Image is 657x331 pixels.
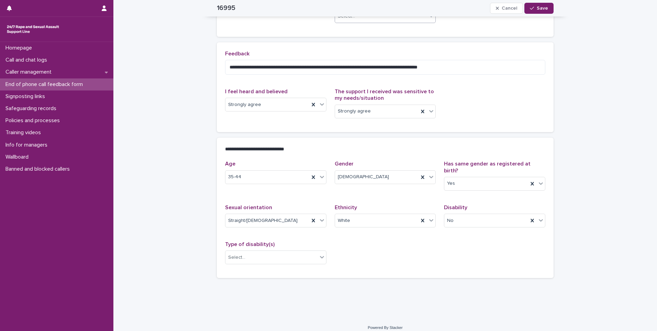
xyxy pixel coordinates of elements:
span: Ethnicity [335,205,357,210]
p: Info for managers [3,142,53,148]
span: The support I received was sensitive to my needs/situation [335,89,434,101]
span: Feedback [225,51,249,56]
button: Cancel [490,3,523,14]
button: Save [524,3,554,14]
span: Strongly agree [338,108,371,115]
span: [DEMOGRAPHIC_DATA] [338,173,389,181]
p: Training videos [3,129,46,136]
span: Disability [444,205,467,210]
span: I feel heard and believed [225,89,288,94]
p: Homepage [3,45,37,51]
span: Cancel [502,6,517,11]
span: Strongly agree [228,101,261,108]
p: Caller management [3,69,57,75]
img: rhQMoQhaT3yELyF149Cw [5,22,60,36]
h2: 16995 [217,4,235,12]
p: Wallboard [3,154,34,160]
span: Straight/[DEMOGRAPHIC_DATA] [228,217,298,224]
p: Banned and blocked callers [3,166,75,172]
span: Gender [335,161,354,167]
span: White [338,217,350,224]
span: Yes [447,180,455,187]
span: Age [225,161,235,167]
span: Save [537,6,548,11]
span: 35-44 [228,173,241,181]
p: End of phone call feedback form [3,81,88,88]
a: Powered By Stacker [368,325,402,330]
span: Has same gender as registered at birth? [444,161,531,173]
span: No [447,217,454,224]
span: Type of disability(s) [225,242,275,247]
div: Select... [228,254,245,261]
p: Call and chat logs [3,57,53,63]
p: Signposting links [3,93,51,100]
p: Policies and processes [3,117,65,124]
span: Sexual orientation [225,205,272,210]
p: Safeguarding records [3,105,62,112]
